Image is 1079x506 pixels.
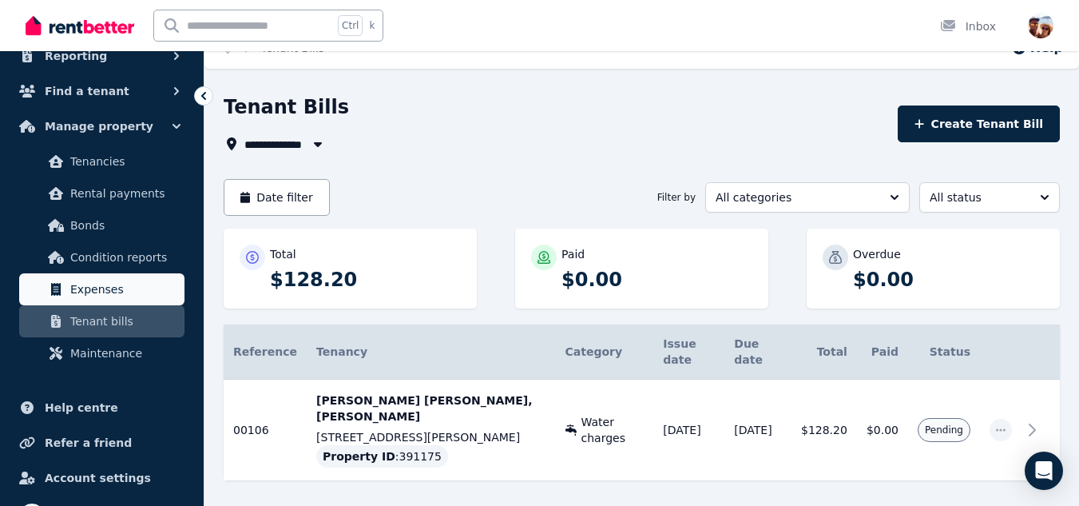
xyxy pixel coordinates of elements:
th: Due date [724,325,791,380]
button: All status [919,182,1060,213]
span: 00106 [233,424,269,436]
h1: Tenant Bills [224,94,349,120]
th: Tenancy [307,325,556,380]
button: Reporting [13,40,191,72]
p: Paid [561,246,585,262]
a: Rental payments [19,177,184,209]
p: $128.20 [270,267,461,293]
button: All categories [705,182,910,213]
p: [STREET_ADDRESS][PERSON_NAME] [316,429,546,445]
span: Bonds [70,216,178,235]
th: Status [908,325,980,380]
span: k [369,19,375,32]
span: Account settings [45,468,151,488]
span: Tenancies [70,152,178,171]
button: Create Tenant Bill [898,106,1060,142]
th: Paid [857,325,908,380]
div: : 391175 [316,445,448,468]
div: Open Intercom Messenger [1025,452,1063,490]
span: Reporting [45,46,107,66]
a: Tenancies [19,145,184,177]
span: Water charges [581,414,645,446]
button: Manage property [13,110,191,142]
span: Reference [233,345,297,358]
a: Bonds [19,209,184,241]
span: Property ID [323,448,395,464]
p: $0.00 [561,267,752,293]
span: Ctrl [338,15,363,36]
button: Date filter [224,179,330,216]
span: All status [930,189,1027,205]
span: Find a tenant [45,82,129,101]
td: $128.20 [791,380,857,481]
a: Expenses [19,273,184,305]
p: $0.00 [853,267,1044,293]
td: $0.00 [857,380,908,481]
a: Tenant bills [19,305,184,337]
span: Condition reports [70,248,178,267]
p: [PERSON_NAME] [PERSON_NAME], [PERSON_NAME] [316,392,546,424]
span: Help centre [45,398,118,417]
a: Maintenance [19,337,184,369]
td: [DATE] [653,380,724,481]
p: Overdue [853,246,901,262]
td: [DATE] [724,380,791,481]
div: Inbox [940,18,996,34]
button: Find a tenant [13,75,191,107]
span: All categories [716,189,877,205]
span: Refer a friend [45,433,132,452]
span: Pending [925,424,963,436]
th: Issue date [653,325,724,380]
p: Total [270,246,296,262]
span: Expenses [70,280,178,299]
a: Help centre [13,392,191,424]
th: Category [556,325,654,380]
span: Filter by [657,191,696,204]
img: Emma-Louise Hudson [1028,13,1053,38]
th: Total [791,325,857,380]
span: Tenant bills [70,312,178,331]
a: Account settings [13,462,191,494]
span: Rental payments [70,184,178,203]
a: Refer a friend [13,427,191,459]
img: RentBetter [26,14,134,38]
span: Manage property [45,117,153,136]
a: Condition reports [19,241,184,273]
span: Maintenance [70,344,178,363]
